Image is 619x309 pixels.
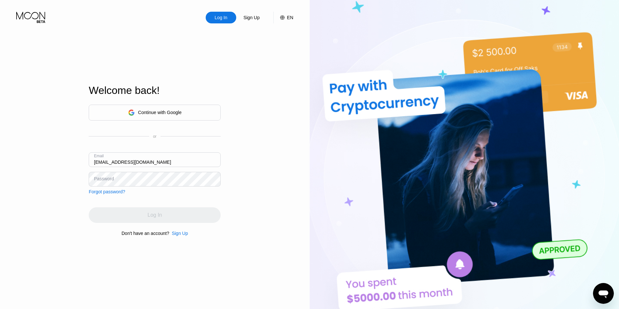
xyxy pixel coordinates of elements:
div: EN [273,12,293,23]
div: Sign Up [172,231,188,236]
div: Continue with Google [138,110,182,115]
div: or [153,134,157,139]
div: Sign Up [243,14,260,21]
div: Sign Up [236,12,267,23]
iframe: Button to launch messaging window [593,283,614,304]
div: Continue with Google [89,105,221,121]
div: Log In [214,14,228,21]
div: Log In [206,12,236,23]
div: Forgot password? [89,189,125,194]
div: Password [94,176,114,181]
div: Don't have an account? [122,231,169,236]
div: Sign Up [169,231,188,236]
div: Email [94,154,104,158]
div: Welcome back! [89,84,221,97]
div: EN [287,15,293,20]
